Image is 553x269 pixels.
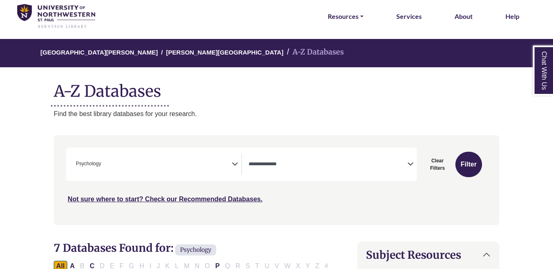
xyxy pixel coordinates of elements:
a: [GEOGRAPHIC_DATA][PERSON_NAME] [41,48,158,56]
textarea: Search [249,162,407,168]
a: About [455,11,473,22]
p: Find the best library databases for your research. [54,109,499,119]
nav: breadcrumb [54,39,499,67]
a: Services [396,11,422,22]
a: Not sure where to start? Check our Recommended Databases. [68,196,263,203]
textarea: Search [103,162,106,168]
a: Resources [328,11,363,22]
span: Psychology [175,244,216,255]
nav: Search filters [54,135,499,225]
img: library_home [17,4,95,29]
h1: A-Z Databases [54,75,499,100]
a: Help [505,11,519,22]
a: [PERSON_NAME][GEOGRAPHIC_DATA] [166,48,283,56]
span: Psychology [76,160,101,168]
button: Subject Resources [358,242,499,268]
button: Clear Filters [422,152,453,177]
li: A-Z Databases [283,46,344,58]
div: Alpha-list to filter by first letter of database name [54,262,331,269]
button: Submit for Search Results [455,152,482,177]
span: 7 Databases Found for: [54,241,174,255]
li: Psychology [73,160,101,168]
